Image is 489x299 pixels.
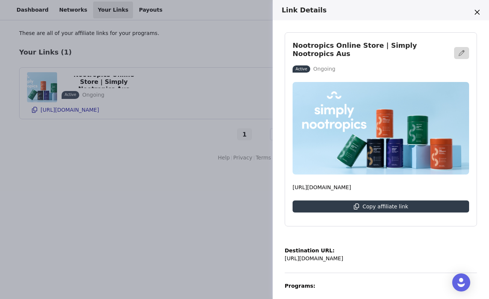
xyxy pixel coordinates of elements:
p: Active [296,66,307,72]
div: Open Intercom Messenger [452,273,470,291]
h3: Nootropics Online Store | Simply Nootropics Aus [293,41,450,58]
button: Close [471,6,483,18]
p: [URL][DOMAIN_NAME] [285,255,343,263]
p: [URL][DOMAIN_NAME] [293,184,469,191]
p: Ongoing [313,65,335,73]
p: Copy affiliate link [362,203,408,209]
h3: Link Details [282,6,470,14]
button: Copy affiliate link [293,200,469,212]
p: Destination URL: [285,247,343,255]
p: Programs: [285,282,315,290]
img: Nootropics Online Store | Simply Nootropics Aus [293,82,469,175]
